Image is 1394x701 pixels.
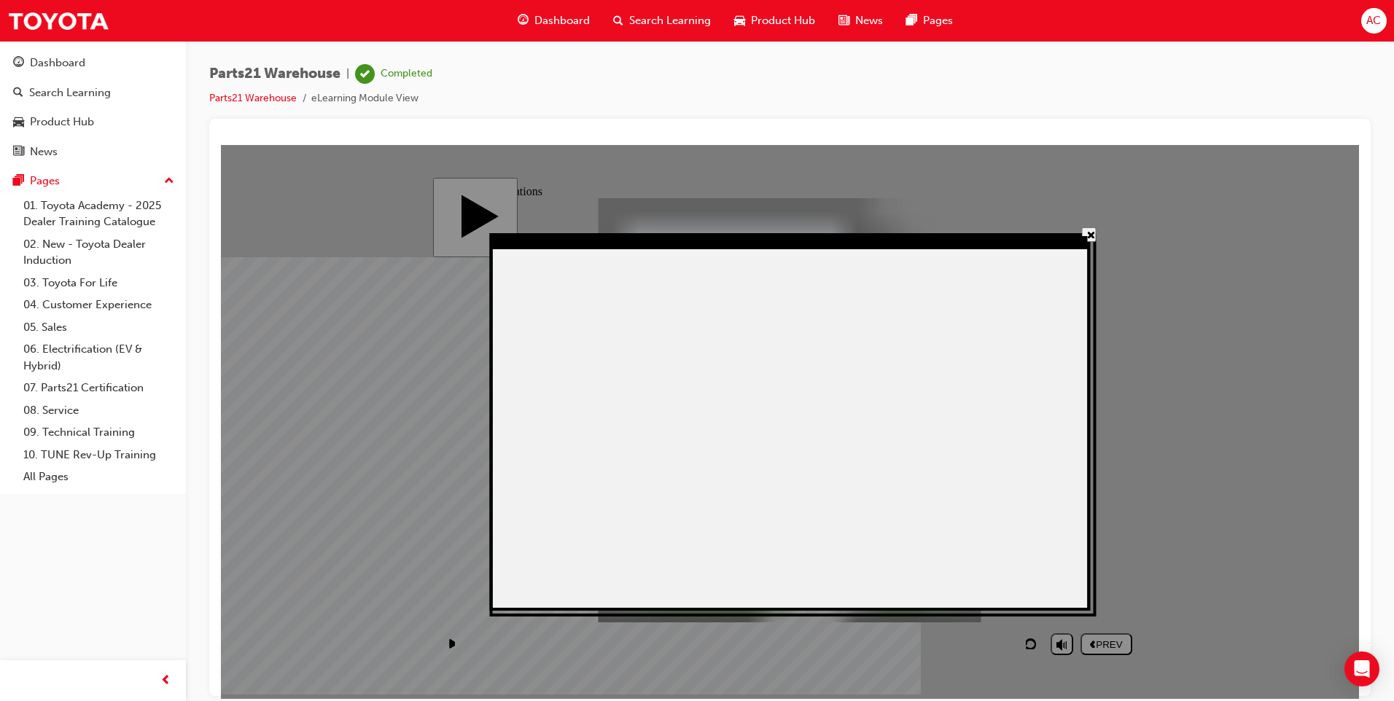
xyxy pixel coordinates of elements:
a: search-iconSearch Learning [601,6,723,36]
a: 07. Parts21 Certification [17,377,180,399]
span: car-icon [13,116,24,129]
a: 04. Customer Experience [17,294,180,316]
span: guage-icon [518,12,529,30]
span: Pages [923,12,953,29]
button: AC [1361,8,1387,34]
a: 06. Electrification (EV & Hybrid) [17,338,180,377]
div: Search Learning [29,85,111,101]
div: Open Intercom Messenger [1344,651,1379,686]
span: AC [1366,12,1381,29]
span: learningRecordVerb_COMPLETE-icon [355,64,375,84]
span: News [855,12,883,29]
a: pages-iconPages [895,6,965,36]
a: All Pages [17,466,180,488]
a: Product Hub [6,109,180,136]
span: Product Hub [751,12,815,29]
span: pages-icon [13,175,24,188]
a: 09. Technical Training [17,421,180,444]
span: | [346,66,349,82]
div: News [30,144,58,160]
a: Parts21 Warehouse [209,92,297,104]
div: Pages [30,173,60,189]
button: Close [861,82,876,97]
a: car-iconProduct Hub [723,6,827,36]
a: guage-iconDashboard [506,6,601,36]
span: prev-icon [160,672,171,690]
button: DashboardSearch LearningProduct HubNews [6,47,180,168]
a: 01. Toyota Academy - 2025 Dealer Training Catalogue [17,195,180,233]
div: Dashboard [30,55,85,71]
img: Trak [7,4,109,37]
span: Parts21 Warehouse [209,66,340,82]
span: guage-icon [13,57,24,70]
span: Search Learning [629,12,711,29]
svg: ' + [867,86,874,93]
button: Pages [6,168,180,195]
div: Product Hub [30,114,94,130]
a: 05. Sales [17,316,180,339]
li: eLearning Module View [311,90,418,107]
a: News [6,138,180,165]
span: news-icon [838,12,849,30]
div: Completed [381,67,432,81]
span: search-icon [13,87,23,100]
a: 10. TUNE Rev-Up Training [17,444,180,466]
span: up-icon [164,172,174,191]
span: pages-icon [906,12,917,30]
span: news-icon [13,146,24,159]
a: 02. New - Toyota Dealer Induction [17,233,180,272]
span: car-icon [734,12,745,30]
a: Dashboard [6,50,180,77]
a: news-iconNews [827,6,895,36]
a: 03. Toyota For Life [17,272,180,294]
span: Dashboard [534,12,590,29]
a: 08. Service [17,399,180,422]
a: Search Learning [6,79,180,106]
span: search-icon [613,12,623,30]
